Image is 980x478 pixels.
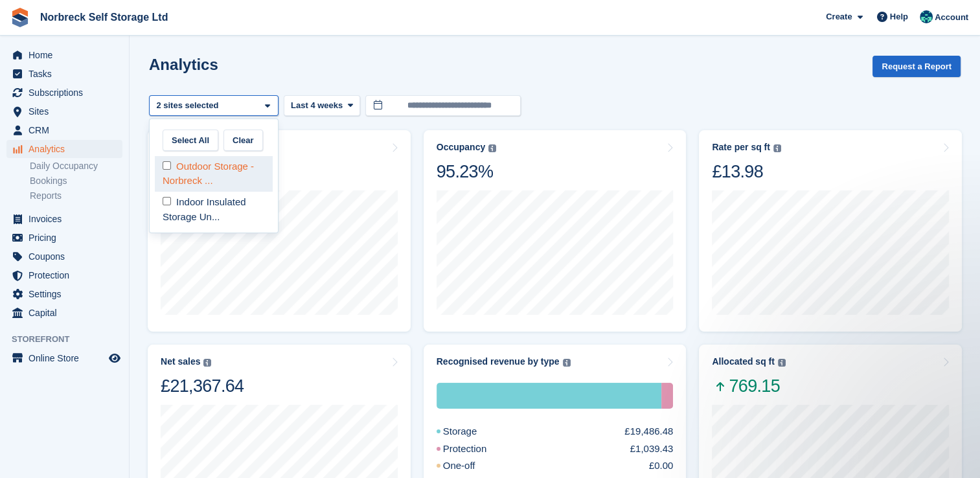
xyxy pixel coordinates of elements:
[488,144,496,152] img: icon-info-grey-7440780725fd019a000dd9b08b2336e03edf1995a4989e88bcd33f0948082b44.svg
[30,190,122,202] a: Reports
[284,95,360,117] button: Last 4 weeks
[437,424,508,439] div: Storage
[28,229,106,247] span: Pricing
[161,356,200,367] div: Net sales
[826,10,852,23] span: Create
[712,142,769,153] div: Rate per sq ft
[12,333,129,346] span: Storefront
[872,56,961,77] button: Request a Report
[203,359,211,367] img: icon-info-grey-7440780725fd019a000dd9b08b2336e03edf1995a4989e88bcd33f0948082b44.svg
[437,459,507,473] div: One-off
[10,8,30,27] img: stora-icon-8386f47178a22dfd0bd8f6a31ec36ba5ce8667c1dd55bd0f319d3a0aa187defe.svg
[778,359,786,367] img: icon-info-grey-7440780725fd019a000dd9b08b2336e03edf1995a4989e88bcd33f0948082b44.svg
[661,383,674,409] div: Protection
[28,102,106,120] span: Sites
[28,247,106,266] span: Coupons
[437,383,661,409] div: Storage
[291,99,343,112] span: Last 4 weeks
[920,10,933,23] img: Sally King
[163,130,218,151] button: Select All
[154,99,223,112] div: 2 sites selected
[149,56,218,73] h2: Analytics
[28,349,106,367] span: Online Store
[563,359,571,367] img: icon-info-grey-7440780725fd019a000dd9b08b2336e03edf1995a4989e88bcd33f0948082b44.svg
[437,356,560,367] div: Recognised revenue by type
[649,459,674,473] div: £0.00
[6,247,122,266] a: menu
[6,46,122,64] a: menu
[6,349,122,367] a: menu
[6,140,122,158] a: menu
[6,84,122,102] a: menu
[6,210,122,228] a: menu
[155,156,273,192] div: Outdoor Storage - Norbreck ...
[712,356,774,367] div: Allocated sq ft
[437,142,485,153] div: Occupancy
[28,121,106,139] span: CRM
[935,11,968,24] span: Account
[437,161,496,183] div: 95.23%
[6,285,122,303] a: menu
[28,266,106,284] span: Protection
[28,210,106,228] span: Invoices
[30,175,122,187] a: Bookings
[773,144,781,152] img: icon-info-grey-7440780725fd019a000dd9b08b2336e03edf1995a4989e88bcd33f0948082b44.svg
[155,192,273,227] div: Indoor Insulated Storage Un...
[712,375,785,397] span: 769.15
[28,46,106,64] span: Home
[890,10,908,23] span: Help
[437,442,518,457] div: Protection
[6,102,122,120] a: menu
[6,65,122,83] a: menu
[28,84,106,102] span: Subscriptions
[30,160,122,172] a: Daily Occupancy
[624,424,673,439] div: £19,486.48
[28,285,106,303] span: Settings
[28,140,106,158] span: Analytics
[35,6,173,28] a: Norbreck Self Storage Ltd
[161,375,244,397] div: £21,367.64
[28,304,106,322] span: Capital
[6,229,122,247] a: menu
[28,65,106,83] span: Tasks
[223,130,263,151] button: Clear
[6,121,122,139] a: menu
[107,350,122,366] a: Preview store
[6,266,122,284] a: menu
[712,161,781,183] div: £13.98
[6,304,122,322] a: menu
[630,442,674,457] div: £1,039.43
